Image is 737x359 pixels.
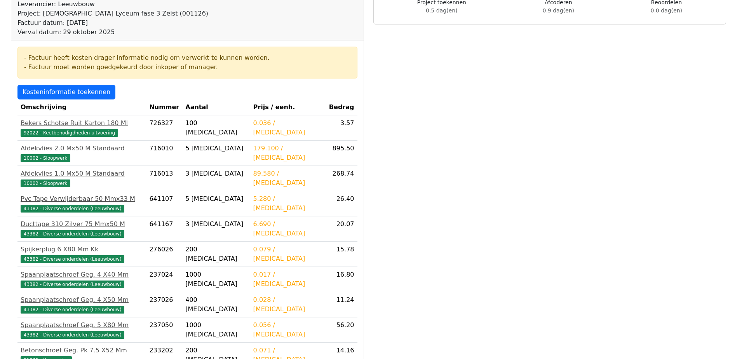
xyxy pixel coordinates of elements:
div: 5 [MEDICAL_DATA] [185,194,247,204]
div: 179.100 / [MEDICAL_DATA] [253,144,322,162]
td: 716010 [146,141,182,166]
div: 89.580 / [MEDICAL_DATA] [253,169,322,188]
span: 0.5 dag(en) [426,7,457,14]
div: Betonschroef Geg. Pk 7.5 X52 Mm [21,346,143,355]
td: 641107 [146,191,182,216]
td: 3.57 [325,115,357,141]
a: Bekers Schotse Ruit Karton 180 Ml92022 - Keetbenodigdheden uitvoering [21,119,143,137]
td: 56.20 [325,317,357,343]
td: 237026 [146,292,182,317]
span: 10002 - Sloopwerk [21,154,70,162]
span: 92022 - Keetbenodigdheden uitvoering [21,129,118,137]
div: 1000 [MEDICAL_DATA] [185,270,247,289]
div: Project: [DEMOGRAPHIC_DATA] Lyceum fase 3 Zeist (001126) [17,9,208,18]
span: 43382 - Diverse onderdelen (Leeuwbouw) [21,255,124,263]
a: Pvc Tape Verwijderbaar 50 Mmx33 M43382 - Diverse onderdelen (Leeuwbouw) [21,194,143,213]
div: Spaanplaatschroef Geg. 5 X80 Mm [21,321,143,330]
div: - Factuur heeft kosten drager informatie nodig om verwerkt te kunnen worden. [24,53,351,63]
td: 716013 [146,166,182,191]
div: 1000 [MEDICAL_DATA] [185,321,247,339]
td: 15.78 [325,242,357,267]
div: 5.280 / [MEDICAL_DATA] [253,194,322,213]
div: Spaanplaatschroef Geg. 4 X40 Mm [21,270,143,279]
div: 5 [MEDICAL_DATA] [185,144,247,153]
div: 6.690 / [MEDICAL_DATA] [253,220,322,238]
a: Afdekvlies 1.0 Mx50 M Standaard10002 - Sloopwerk [21,169,143,188]
td: 641167 [146,216,182,242]
th: Nummer [146,99,182,115]
div: Bekers Schotse Ruit Karton 180 Ml [21,119,143,128]
div: Spijkerplug 6 X80 Mm Kk [21,245,143,254]
div: 3 [MEDICAL_DATA] [185,169,247,178]
span: 10002 - Sloopwerk [21,179,70,187]
td: 276026 [146,242,182,267]
div: Factuur datum: [DATE] [17,18,208,28]
th: Aantal [182,99,250,115]
th: Bedrag [325,99,357,115]
td: 726327 [146,115,182,141]
div: Pvc Tape Verwijderbaar 50 Mmx33 M [21,194,143,204]
a: Ducttape 310 Zilver 75 Mmx50 M43382 - Diverse onderdelen (Leeuwbouw) [21,220,143,238]
a: Spijkerplug 6 X80 Mm Kk43382 - Diverse onderdelen (Leeuwbouw) [21,245,143,263]
span: 43382 - Diverse onderdelen (Leeuwbouw) [21,281,124,288]
div: 100 [MEDICAL_DATA] [185,119,247,137]
td: 237050 [146,317,182,343]
td: 268.74 [325,166,357,191]
span: 43382 - Diverse onderdelen (Leeuwbouw) [21,306,124,314]
div: - Factuur moet worden goedgekeurd door inkoper of manager. [24,63,351,72]
a: Spaanplaatschroef Geg. 4 X40 Mm43382 - Diverse onderdelen (Leeuwbouw) [21,270,143,289]
div: Afdekvlies 1.0 Mx50 M Standaard [21,169,143,178]
div: 0.017 / [MEDICAL_DATA] [253,270,322,289]
a: Spaanplaatschroef Geg. 5 X80 Mm43382 - Diverse onderdelen (Leeuwbouw) [21,321,143,339]
span: 43382 - Diverse onderdelen (Leeuwbouw) [21,205,124,213]
td: 20.07 [325,216,357,242]
div: 0.028 / [MEDICAL_DATA] [253,295,322,314]
th: Prijs / eenh. [250,99,326,115]
div: 0.056 / [MEDICAL_DATA] [253,321,322,339]
td: 237024 [146,267,182,292]
span: 0.9 dag(en) [543,7,574,14]
td: 895.50 [325,141,357,166]
div: 0.079 / [MEDICAL_DATA] [253,245,322,263]
div: 400 [MEDICAL_DATA] [185,295,247,314]
span: 0.0 dag(en) [651,7,682,14]
td: 11.24 [325,292,357,317]
div: Spaanplaatschroef Geg. 4 X50 Mm [21,295,143,305]
td: 16.80 [325,267,357,292]
a: Afdekvlies 2.0 Mx50 M Standaard10002 - Sloopwerk [21,144,143,162]
th: Omschrijving [17,99,146,115]
div: 3 [MEDICAL_DATA] [185,220,247,229]
a: Kosteninformatie toekennen [17,85,115,99]
span: 43382 - Diverse onderdelen (Leeuwbouw) [21,230,124,238]
div: Ducttape 310 Zilver 75 Mmx50 M [21,220,143,229]
div: 200 [MEDICAL_DATA] [185,245,247,263]
div: Afdekvlies 2.0 Mx50 M Standaard [21,144,143,153]
div: 0.036 / [MEDICAL_DATA] [253,119,322,137]
div: Verval datum: 29 oktober 2025 [17,28,208,37]
span: 43382 - Diverse onderdelen (Leeuwbouw) [21,331,124,339]
td: 26.40 [325,191,357,216]
a: Spaanplaatschroef Geg. 4 X50 Mm43382 - Diverse onderdelen (Leeuwbouw) [21,295,143,314]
